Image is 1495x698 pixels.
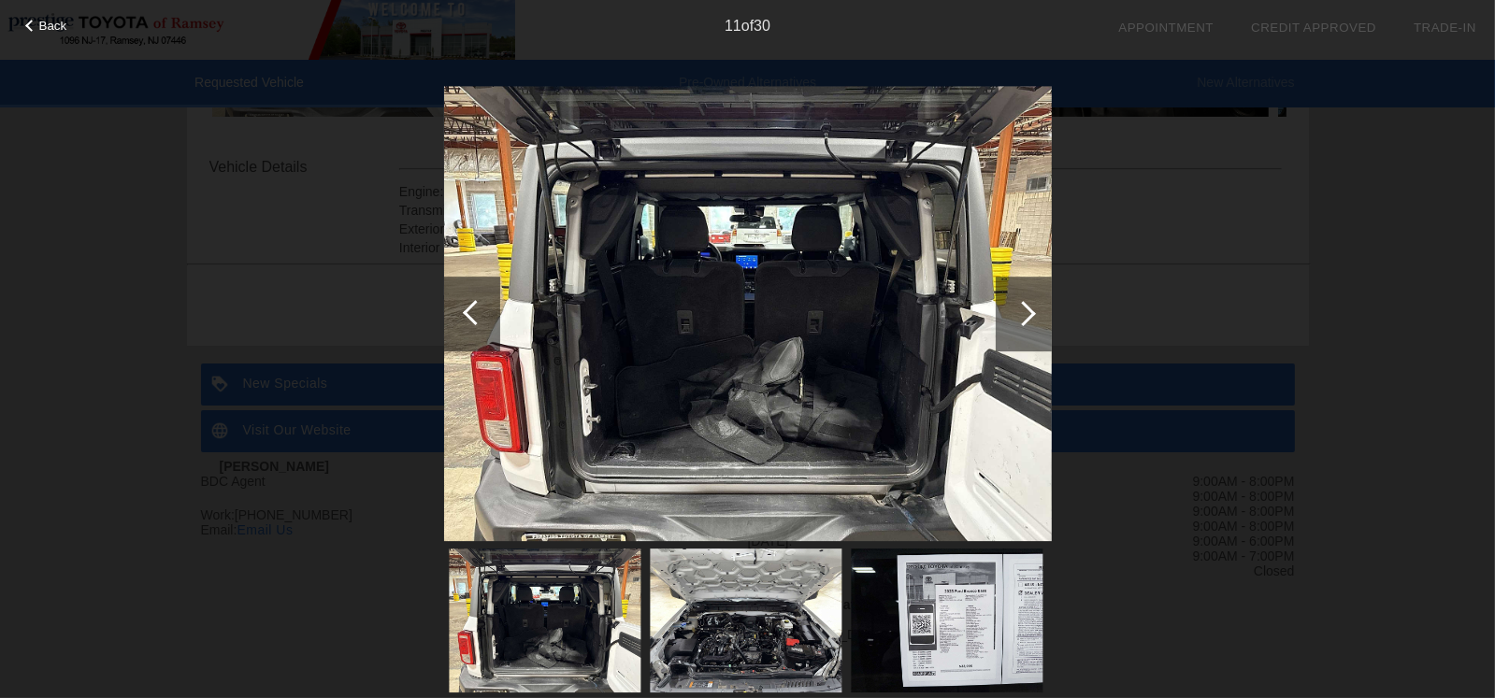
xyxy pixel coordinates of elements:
[449,548,640,692] img: 68dde53bc34e376627b736a9.jpg
[725,18,741,34] span: 11
[650,548,841,692] img: 68dde53ac34e376627b7193c.jpg
[1414,21,1476,35] a: Trade-In
[1118,21,1214,35] a: Appointment
[444,86,1052,542] img: 68dde53bc34e376627b736a9.jpg
[754,18,770,34] span: 30
[1251,21,1376,35] a: Credit Approved
[39,19,67,33] span: Back
[851,548,1042,692] img: 68dde539c34e376627b70f9d.jpg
